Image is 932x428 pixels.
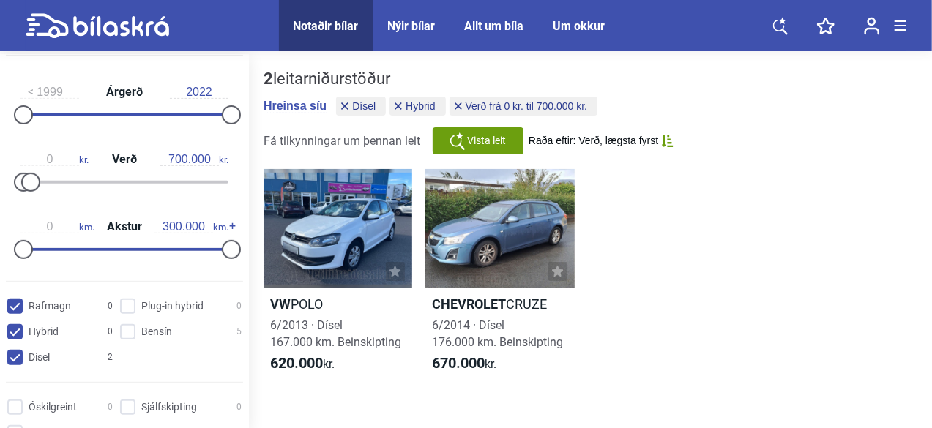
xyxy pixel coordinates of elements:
[108,324,113,339] span: 0
[141,399,197,415] span: Sjálfskipting
[29,299,71,314] span: Rafmagn
[529,135,674,147] button: Raða eftir: Verð, lægsta fyrst
[20,220,94,233] span: km.
[264,99,327,113] button: Hreinsa síu
[108,350,113,365] span: 2
[20,153,89,166] span: kr.
[102,86,146,98] span: Árgerð
[264,70,273,88] b: 2
[29,350,50,365] span: Dísel
[432,318,563,349] span: 6/2014 · Dísel 176.000 km. Beinskipting
[553,19,605,33] a: Um okkur
[108,399,113,415] span: 0
[336,97,386,116] button: Dísel
[425,169,574,386] a: ChevroletCRUZE6/2014 · Dísel176.000 km. Beinskipting670.000kr.
[270,296,291,312] b: VW
[432,296,506,312] b: Chevrolet
[141,299,204,314] span: Plug-in hybrid
[108,154,141,165] span: Verð
[236,399,242,415] span: 0
[236,324,242,339] span: 5
[432,355,496,372] span: kr.
[432,354,485,372] b: 670.000
[103,221,146,233] span: Akstur
[406,101,435,111] span: Hybrid
[270,318,401,349] span: 6/2013 · Dísel 167.000 km. Beinskipting
[352,101,376,111] span: Dísel
[154,220,228,233] span: km.
[29,399,77,415] span: Óskilgreint
[160,153,228,166] span: kr.
[270,355,335,372] span: kr.
[425,296,574,312] h2: CRUZE
[270,354,323,372] b: 620.000
[864,17,880,35] img: user-login.svg
[264,169,412,386] a: VWPOLO6/2013 · Dísel167.000 km. Beinskipting620.000kr.
[468,133,507,149] span: Vista leit
[450,97,598,116] button: Verð frá 0 kr. til 700.000 kr.
[236,299,242,314] span: 0
[389,97,445,116] button: Hybrid
[466,101,588,111] span: Verð frá 0 kr. til 700.000 kr.
[294,19,359,33] a: Notaðir bílar
[29,324,59,339] span: Hybrid
[388,19,436,33] a: Nýir bílar
[264,134,420,148] span: Fá tilkynningar um þennan leit
[264,296,412,312] h2: POLO
[108,299,113,314] span: 0
[141,324,172,339] span: Bensín
[264,70,601,89] div: leitarniðurstöður
[529,135,658,147] span: Raða eftir: Verð, lægsta fyrst
[465,19,524,33] a: Allt um bíla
